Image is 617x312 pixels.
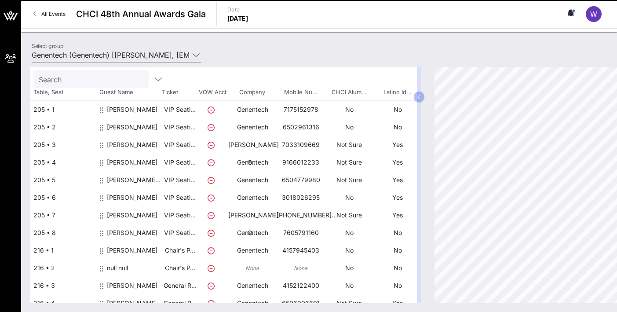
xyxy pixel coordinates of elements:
[228,118,277,136] p: Genentech
[325,136,373,154] p: Not Sure
[228,277,277,294] p: Genentech
[277,136,325,154] p: 7033109669
[107,206,157,249] div: Fabian Sandoval
[228,101,277,118] p: Genentech
[325,118,373,136] p: No
[162,294,197,312] p: General R…
[197,88,228,97] span: VOW Acct
[325,206,373,224] p: Not Sure
[107,189,157,213] div: Ravi Upadhyay
[30,294,96,312] div: 216 • 4
[277,154,325,171] p: 9166012233
[228,171,277,189] p: Genentech
[162,206,197,224] p: VIP Seati…
[325,101,373,118] p: No
[373,277,422,294] p: No
[245,265,259,272] i: None
[76,7,206,21] span: CHCI 48th Annual Awards Gala
[277,224,325,242] p: 7605791160
[277,189,325,206] p: 3018026295
[30,154,96,171] div: 205 • 4
[30,206,96,224] div: 205 • 7
[277,294,325,312] p: 6506906691
[228,88,276,97] span: Company
[30,277,96,294] div: 216 • 3
[30,171,96,189] div: 205 • 5
[373,154,422,171] p: Yes
[162,224,197,242] p: VIP Seati…
[30,136,96,154] div: 205 • 3
[373,171,422,189] p: Yes
[325,277,373,294] p: No
[373,224,422,242] p: No
[41,11,66,17] span: All Events
[30,189,96,206] div: 205 • 6
[162,242,197,259] p: Chair's P…
[30,224,96,242] div: 205 • 8
[277,101,325,118] p: 7175152978
[32,43,63,49] label: Select group
[277,242,325,259] p: 4157945403
[162,259,197,277] p: Chair's P…
[590,10,597,18] span: W
[586,6,602,22] div: W
[276,88,325,97] span: Mobile Nu…
[228,154,277,171] p: Genentech
[30,242,96,259] div: 216 • 1
[277,118,325,136] p: 6502961316
[30,259,96,277] div: 216 • 2
[28,7,71,21] a: All Events
[373,294,422,312] p: Yes
[107,259,128,284] div: null null
[325,224,373,242] p: No
[30,88,96,97] span: Table, Seat
[325,242,373,259] p: No
[277,171,325,189] p: 6504779980
[373,259,422,277] p: No
[162,118,197,136] p: VIP Seati…
[107,154,157,178] div: Sandra Pizarro-Carrillo
[107,277,157,301] div: Whitney Ellis
[107,101,157,125] div: Joy Russell
[228,206,277,242] p: [PERSON_NAME] C…
[30,118,96,136] div: 205 • 2
[373,206,422,224] p: Yes
[228,136,277,171] p: [PERSON_NAME] C…
[162,88,197,97] span: Ticket
[277,206,325,224] p: [PHONE_NUMBER]…
[325,189,373,206] p: No
[228,189,277,206] p: Genentech
[373,189,422,206] p: Yes
[107,118,157,143] div: Ellen Lee
[294,265,308,272] i: None
[373,136,422,154] p: Yes
[325,171,373,189] p: Not Sure
[228,224,277,242] p: Genentech
[162,136,197,154] p: VIP Seati…
[325,259,373,277] p: No
[277,277,325,294] p: 4152122400
[107,242,157,266] div: Jayson Johnson
[107,171,162,196] div: Beatriz Perez Sanz
[162,277,197,294] p: General R…
[107,136,157,178] div: Audrey Escobedo
[96,88,162,97] span: Guest Name
[373,118,422,136] p: No
[373,101,422,118] p: No
[162,171,197,189] p: VIP Seati…
[373,242,422,259] p: No
[162,154,197,171] p: VIP Seati…
[325,294,373,312] p: Not Sure
[30,101,96,118] div: 205 • 1
[325,154,373,171] p: Not Sure
[162,189,197,206] p: VIP Seati…
[373,88,421,97] span: Latino Id…
[228,242,277,259] p: Genentech
[228,294,277,312] p: Genentech
[107,224,157,249] div: Quita Highsmith
[227,5,248,14] p: Date
[162,101,197,118] p: VIP Seati…
[227,14,248,23] p: [DATE]
[325,88,373,97] span: CHCI Alum…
